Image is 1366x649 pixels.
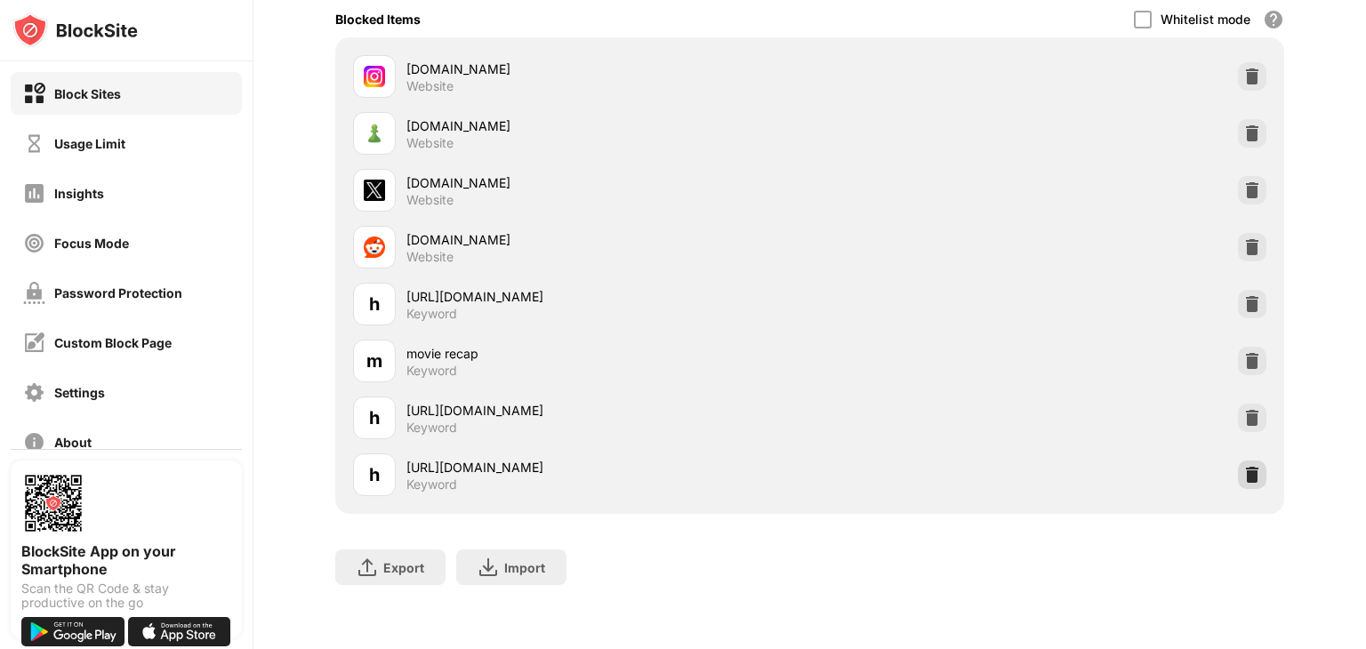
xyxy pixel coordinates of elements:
img: favicons [364,180,385,201]
div: About [54,435,92,450]
div: Website [406,249,454,265]
img: focus-off.svg [23,232,45,254]
div: Password Protection [54,285,182,300]
div: Blocked Items [335,12,421,27]
div: Insights [54,186,104,201]
div: Scan the QR Code & stay productive on the go [21,581,231,610]
img: favicons [364,123,385,144]
div: Keyword [406,306,457,322]
img: block-on.svg [23,83,45,105]
div: Settings [54,385,105,400]
div: Website [406,192,454,208]
div: Usage Limit [54,136,125,151]
div: [URL][DOMAIN_NAME] [406,458,809,477]
img: about-off.svg [23,431,45,453]
div: BlockSite App on your Smartphone [21,542,231,578]
div: [DOMAIN_NAME] [406,230,809,249]
div: [URL][DOMAIN_NAME] [406,287,809,306]
img: time-usage-off.svg [23,132,45,155]
div: Custom Block Page [54,335,172,350]
img: favicons [364,66,385,87]
img: customize-block-page-off.svg [23,332,45,354]
div: h [369,291,380,317]
div: Website [406,78,454,94]
div: Keyword [406,420,457,436]
div: Import [504,560,545,575]
img: favicons [364,236,385,258]
div: Whitelist mode [1161,12,1250,27]
div: [DOMAIN_NAME] [406,116,809,135]
div: [DOMAIN_NAME] [406,60,809,78]
img: download-on-the-app-store.svg [128,617,231,646]
div: Focus Mode [54,236,129,251]
img: password-protection-off.svg [23,282,45,304]
div: h [369,461,380,488]
div: movie recap [406,344,809,363]
div: Block Sites [54,86,121,101]
div: m [366,348,382,374]
img: settings-off.svg [23,381,45,404]
div: Website [406,135,454,151]
div: h [369,405,380,431]
img: get-it-on-google-play.svg [21,617,125,646]
img: options-page-qr-code.png [21,471,85,535]
div: Keyword [406,363,457,379]
img: logo-blocksite.svg [12,12,138,48]
div: [DOMAIN_NAME] [406,173,809,192]
img: insights-off.svg [23,182,45,204]
div: Keyword [406,477,457,493]
div: [URL][DOMAIN_NAME] [406,401,809,420]
div: Export [383,560,424,575]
